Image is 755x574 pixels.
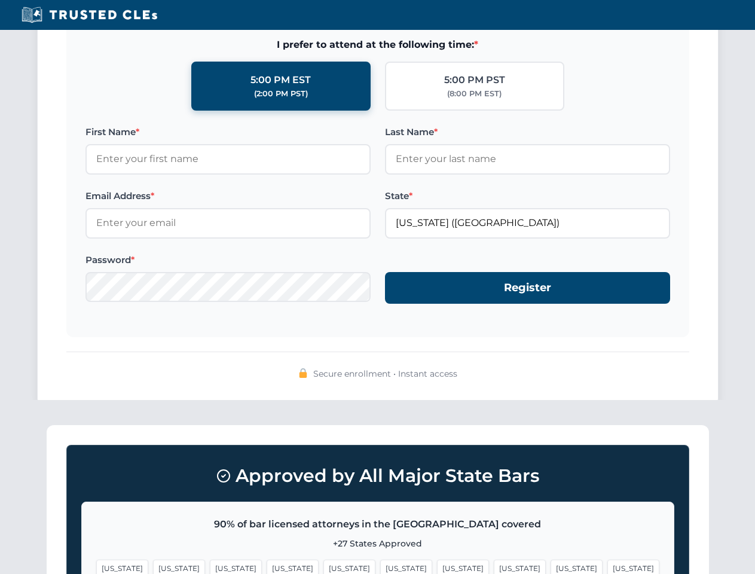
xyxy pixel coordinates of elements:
[85,189,371,203] label: Email Address
[85,253,371,267] label: Password
[96,537,659,550] p: +27 States Approved
[385,272,670,304] button: Register
[444,72,505,88] div: 5:00 PM PST
[85,144,371,174] input: Enter your first name
[254,88,308,100] div: (2:00 PM PST)
[85,37,670,53] span: I prefer to attend at the following time:
[385,144,670,174] input: Enter your last name
[18,6,161,24] img: Trusted CLEs
[447,88,502,100] div: (8:00 PM EST)
[313,367,457,380] span: Secure enrollment • Instant access
[298,368,308,378] img: 🔒
[385,208,670,238] input: Florida (FL)
[85,125,371,139] label: First Name
[96,517,659,532] p: 90% of bar licensed attorneys in the [GEOGRAPHIC_DATA] covered
[85,208,371,238] input: Enter your email
[385,189,670,203] label: State
[250,72,311,88] div: 5:00 PM EST
[81,460,674,492] h3: Approved by All Major State Bars
[385,125,670,139] label: Last Name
